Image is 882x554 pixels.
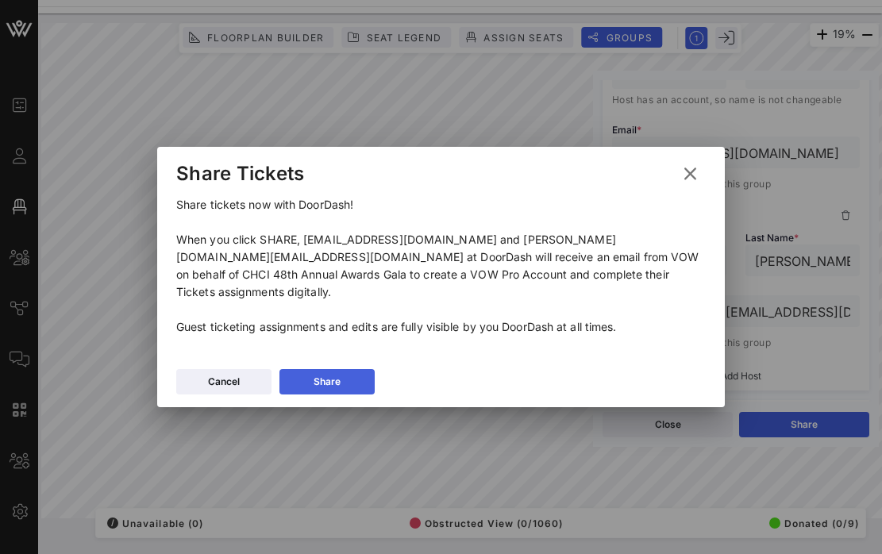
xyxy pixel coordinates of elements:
[176,162,304,186] div: Share Tickets
[314,374,341,390] div: Share
[176,196,706,336] p: Share tickets now with DoorDash! When you click SHARE, [EMAIL_ADDRESS][DOMAIN_NAME] and [PERSON_N...
[208,374,240,390] div: Cancel
[176,369,272,394] button: Cancel
[279,369,375,394] button: Share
